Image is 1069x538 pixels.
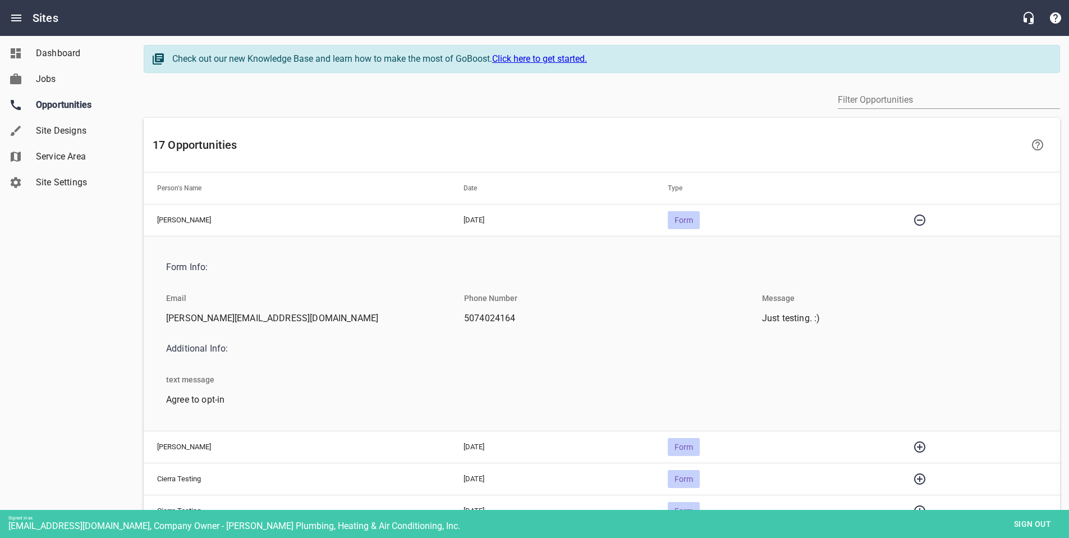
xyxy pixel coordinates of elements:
div: Form [668,470,700,488]
span: Form [668,443,700,452]
th: Person's Name [144,172,450,204]
span: Form Info: [166,261,1029,274]
span: Service Area [36,150,121,163]
td: [DATE] [450,431,654,463]
td: [DATE] [450,463,654,495]
span: Site Designs [36,124,121,138]
div: Form [668,438,700,456]
th: Date [450,172,654,204]
button: Support Portal [1042,4,1069,31]
td: Cierra Testing [144,495,450,527]
a: Learn more about your Opportunities [1024,131,1051,158]
div: Signed in as [8,516,1069,521]
span: Jobs [36,72,121,86]
span: Additional Info: [166,342,1029,355]
td: Cierra Testing [144,463,450,495]
li: Message [753,285,804,312]
span: Sign out [1009,517,1056,531]
td: [PERSON_NAME] [144,204,450,236]
span: Just testing. :) [762,312,1029,325]
div: Form [668,211,700,229]
h6: Sites [33,9,58,27]
button: Sign out [1004,514,1061,535]
td: [DATE] [450,495,654,527]
span: [PERSON_NAME][EMAIL_ADDRESS][DOMAIN_NAME] [166,312,433,325]
button: Open drawer [3,4,30,31]
a: Click here to get started. [492,53,587,64]
span: Dashboard [36,47,121,60]
li: text message [157,366,223,393]
li: Email [157,285,195,312]
span: Form [668,475,700,484]
h6: 17 Opportunities [153,136,1022,154]
input: Filter by author or content. [838,91,1060,109]
span: 5074024164 [464,312,731,325]
td: [PERSON_NAME] [144,431,450,463]
div: Check out our new Knowledge Base and learn how to make the most of GoBoost. [172,52,1048,66]
div: Form [668,502,700,520]
th: Type [654,172,893,204]
div: [EMAIL_ADDRESS][DOMAIN_NAME], Company Owner - [PERSON_NAME] Plumbing, Heating & Air Conditioning,... [8,521,1069,531]
span: Agree to opt-in [166,393,433,407]
span: Form [668,507,700,516]
span: Opportunities [36,98,121,112]
button: Live Chat [1015,4,1042,31]
li: Phone Number [455,285,526,312]
span: Form [668,216,700,225]
span: Site Settings [36,176,121,189]
td: [DATE] [450,204,654,236]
